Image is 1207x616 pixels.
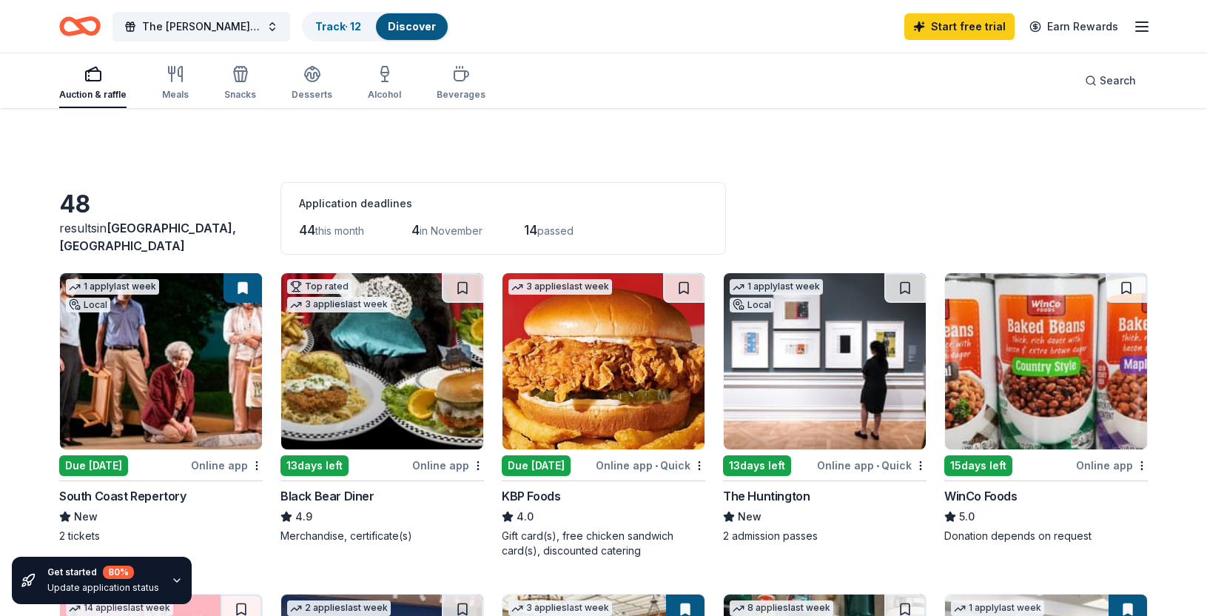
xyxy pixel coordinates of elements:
a: Image for KBP Foods3 applieslast weekDue [DATE]Online app•QuickKBP Foods4.0Gift card(s), free chi... [502,272,705,558]
div: Alcohol [368,89,401,101]
div: Local [66,298,110,312]
button: Meals [162,59,189,108]
a: Image for WinCo Foods15days leftOnline appWinCo Foods5.0Donation depends on request [944,272,1148,543]
button: Alcohol [368,59,401,108]
div: Online app Quick [596,456,705,475]
img: Image for South Coast Repertory [60,273,262,449]
div: 13 days left [280,455,349,476]
div: 2 admission passes [723,529,927,543]
div: 8 applies last week [730,600,833,616]
div: Auction & raffle [59,89,127,101]
div: KBP Foods [502,487,560,505]
div: South Coast Repertory [59,487,186,505]
div: Gift card(s), free chicken sandwich card(s), discounted catering [502,529,705,558]
div: Black Bear Diner [280,487,374,505]
button: Snacks [224,59,256,108]
span: 4.0 [517,508,534,526]
span: 14 [524,222,537,238]
div: Application deadlines [299,195,707,212]
div: 1 apply last week [951,600,1044,616]
div: Merchandise, certificate(s) [280,529,484,543]
div: 48 [59,190,263,219]
div: 1 apply last week [66,279,159,295]
div: 2 tickets [59,529,263,543]
div: Due [DATE] [59,455,128,476]
span: • [876,460,879,472]
a: Image for South Coast Repertory1 applylast weekLocalDue [DATE]Online appSouth Coast RepertoryNew2... [59,272,263,543]
div: Online app [1076,456,1148,475]
div: Top rated [287,279,352,294]
img: Image for KBP Foods [502,273,705,449]
div: 2 applies last week [287,600,391,616]
div: Donation depends on request [944,529,1148,543]
div: Beverages [437,89,485,101]
span: 44 [299,222,315,238]
a: Image for Black Bear DinerTop rated3 applieslast week13days leftOnline appBlack Bear Diner4.9Merc... [280,272,484,543]
span: 4.9 [295,508,312,526]
span: passed [537,224,574,237]
button: The [PERSON_NAME] WunderGlo Foundation's 2025 Blue Warrior Celebration & Silent Auction [112,12,290,41]
button: Track· 12Discover [302,12,449,41]
div: Update application status [47,582,159,594]
div: WinCo Foods [944,487,1018,505]
div: Snacks [224,89,256,101]
div: 13 days left [723,455,791,476]
a: Earn Rewards [1021,13,1127,40]
button: Beverages [437,59,485,108]
span: in November [420,224,483,237]
div: 3 applies last week [508,600,612,616]
span: this month [315,224,364,237]
div: Meals [162,89,189,101]
div: Online app [412,456,484,475]
div: Get started [47,566,159,579]
div: Desserts [292,89,332,101]
div: 3 applies last week [508,279,612,295]
a: Discover [388,20,436,33]
a: Track· 12 [315,20,361,33]
span: Search [1100,72,1136,90]
span: • [655,460,658,472]
div: Due [DATE] [502,455,571,476]
span: 4 [411,222,420,238]
div: results [59,219,263,255]
div: 1 apply last week [730,279,823,295]
span: 5.0 [959,508,975,526]
div: Online app Quick [817,456,927,475]
span: New [738,508,761,526]
img: Image for Black Bear Diner [281,273,483,449]
div: The Huntington [723,487,810,505]
a: Start free trial [904,13,1015,40]
span: New [74,508,98,526]
a: Home [59,9,101,44]
div: 15 days left [944,455,1012,476]
span: The [PERSON_NAME] WunderGlo Foundation's 2025 Blue Warrior Celebration & Silent Auction [142,18,260,36]
button: Auction & raffle [59,59,127,108]
div: Online app [191,456,263,475]
div: Local [730,298,774,312]
a: Image for The Huntington1 applylast weekLocal13days leftOnline app•QuickThe HuntingtonNew2 admiss... [723,272,927,543]
button: Search [1073,66,1148,96]
span: in [59,221,236,253]
div: 80 % [103,566,134,579]
div: 3 applies last week [287,297,391,312]
button: Desserts [292,59,332,108]
img: Image for The Huntington [724,273,926,449]
img: Image for WinCo Foods [945,273,1147,449]
span: [GEOGRAPHIC_DATA], [GEOGRAPHIC_DATA] [59,221,236,253]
